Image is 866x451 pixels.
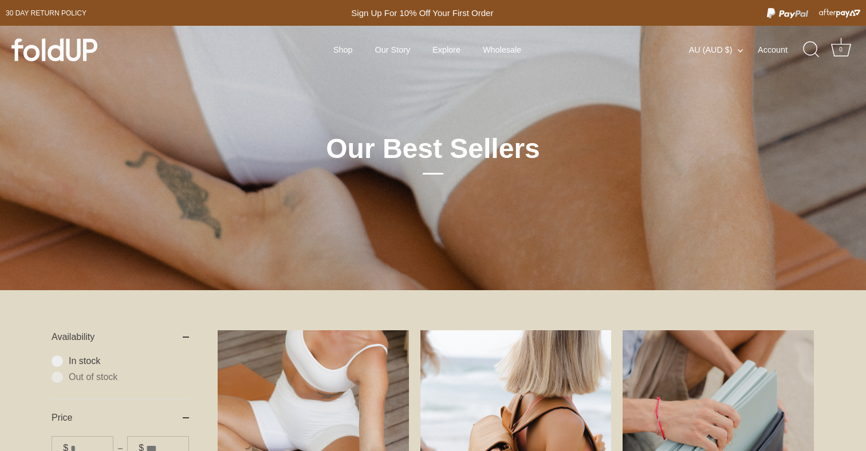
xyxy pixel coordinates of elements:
span: In stock [69,355,189,367]
button: AU (AUD $) [689,45,755,55]
a: Account [758,43,808,57]
summary: Price [52,399,189,436]
a: Our Story [365,39,420,61]
div: Primary navigation [305,39,550,61]
a: Explore [423,39,470,61]
a: Shop [324,39,363,61]
span: Out of stock [69,371,189,383]
summary: Availability [52,319,189,355]
div: 0 [835,44,847,56]
a: Wholesale [473,39,532,61]
a: 30 day Return policy [6,6,86,20]
a: foldUP [11,38,177,61]
a: Search [799,37,824,62]
a: Cart [828,37,853,62]
h1: Our Best Sellers [241,132,625,175]
img: foldUP [11,38,97,61]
